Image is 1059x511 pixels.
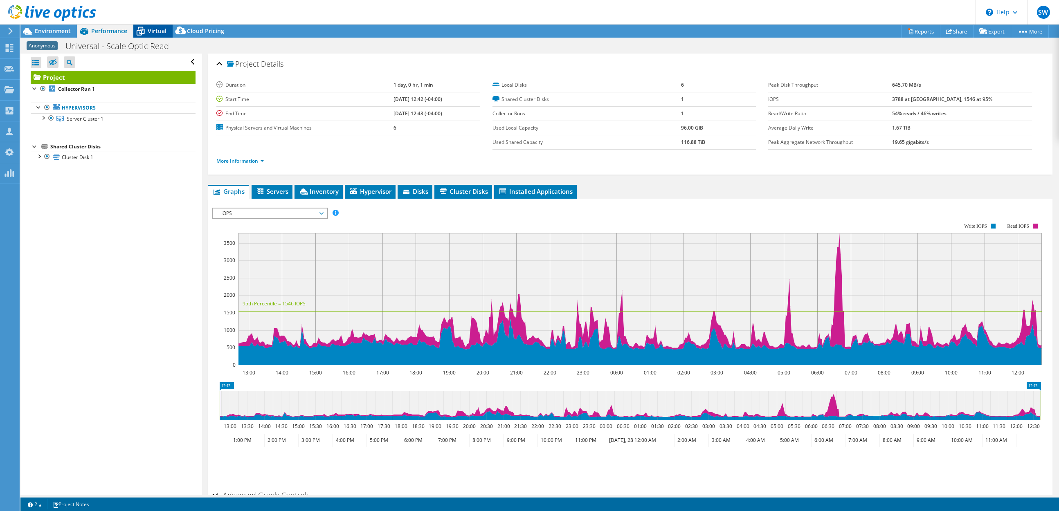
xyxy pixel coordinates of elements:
span: IOPS [217,208,322,218]
a: Hypervisors [31,103,196,113]
text: 11:00 [978,369,991,376]
label: Peak Aggregate Network Throughput [768,138,892,146]
text: 07:00 [839,423,852,430]
text: 3500 [224,240,235,247]
text: 01:00 [644,369,657,376]
a: Reports [901,25,940,38]
a: Share [940,25,974,38]
text: 17:00 [360,423,373,430]
a: 2 [22,499,47,509]
text: 14:00 [276,369,288,376]
text: 2500 [224,274,235,281]
span: Anonymous [27,41,58,50]
text: 16:30 [344,423,356,430]
text: 07:30 [856,423,869,430]
text: 06:00 [811,369,824,376]
span: Graphs [212,187,245,195]
span: Virtual [148,27,166,35]
text: 14:30 [275,423,288,430]
text: 05:00 [771,423,783,430]
text: 21:30 [514,423,527,430]
text: 21:00 [497,423,510,430]
text: 06:30 [822,423,834,430]
text: Read IOPS [1007,223,1030,229]
label: Average Daily Write [768,124,892,132]
b: 1 [681,110,684,117]
text: 01:30 [651,423,664,430]
text: 05:00 [778,369,790,376]
svg: \n [986,9,993,16]
h1: Universal - Scale Optic Read [62,42,182,51]
text: 17:30 [378,423,390,430]
label: Used Shared Capacity [492,138,681,146]
label: Used Local Capacity [492,124,681,132]
text: 09:00 [911,369,924,376]
text: 19:00 [443,369,456,376]
text: 03:30 [719,423,732,430]
text: 1000 [224,327,235,334]
text: 22:00 [544,369,556,376]
text: 20:30 [480,423,493,430]
text: 18:00 [409,369,422,376]
text: 09:30 [924,423,937,430]
a: Cluster Disk 1 [31,152,196,162]
a: Project [31,71,196,84]
text: 02:00 [677,369,690,376]
b: 1 [681,96,684,103]
b: 6 [393,124,396,131]
b: [DATE] 12:43 (-04:00) [393,110,442,117]
span: Hypervisor [349,187,391,195]
text: 09:00 [907,423,920,430]
span: SW [1037,6,1050,19]
text: 18:30 [412,423,425,430]
text: 02:30 [685,423,698,430]
text: 00:30 [617,423,630,430]
text: 10:30 [959,423,971,430]
text: 16:00 [343,369,355,376]
text: 12:30 [1027,423,1040,430]
text: 23:30 [583,423,596,430]
text: 10:00 [942,423,954,430]
span: Cloud Pricing [187,27,224,35]
text: 20:00 [463,423,476,430]
div: Shared Cluster Disks [50,142,196,152]
text: 08:30 [890,423,903,430]
span: Disks [402,187,428,195]
span: Cluster Disks [438,187,488,195]
b: [DATE] 12:42 (-04:00) [393,96,442,103]
text: 00:00 [610,369,623,376]
text: 07:00 [845,369,857,376]
text: 13:30 [241,423,254,430]
text: 23:00 [577,369,589,376]
text: 15:00 [309,369,322,376]
text: 20:00 [477,369,489,376]
b: 3788 at [GEOGRAPHIC_DATA], 1546 at 95% [892,96,992,103]
a: Project Notes [47,499,95,509]
text: 02:00 [668,423,681,430]
label: End Time [216,110,393,118]
label: Peak Disk Throughput [768,81,892,89]
a: Server Cluster 1 [31,113,196,124]
text: 05:30 [788,423,800,430]
text: 04:00 [737,423,749,430]
text: 12:00 [1010,423,1023,430]
text: 22:00 [531,423,544,430]
text: 18:00 [395,423,407,430]
b: 1 day, 0 hr, 1 min [393,81,433,88]
text: 08:00 [878,369,890,376]
text: 19:30 [446,423,459,430]
label: Physical Servers and Virtual Machines [216,124,393,132]
label: Local Disks [492,81,681,89]
b: 96.00 GiB [681,124,703,131]
text: 14:00 [258,423,271,430]
text: 21:00 [510,369,523,376]
text: 19:00 [429,423,441,430]
span: Environment [35,27,71,35]
label: Collector Runs [492,110,681,118]
span: Installed Applications [498,187,573,195]
text: 01:00 [634,423,647,430]
text: 13:00 [243,369,255,376]
text: 04:00 [744,369,757,376]
b: 54% reads / 46% writes [892,110,947,117]
text: 11:30 [993,423,1005,430]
